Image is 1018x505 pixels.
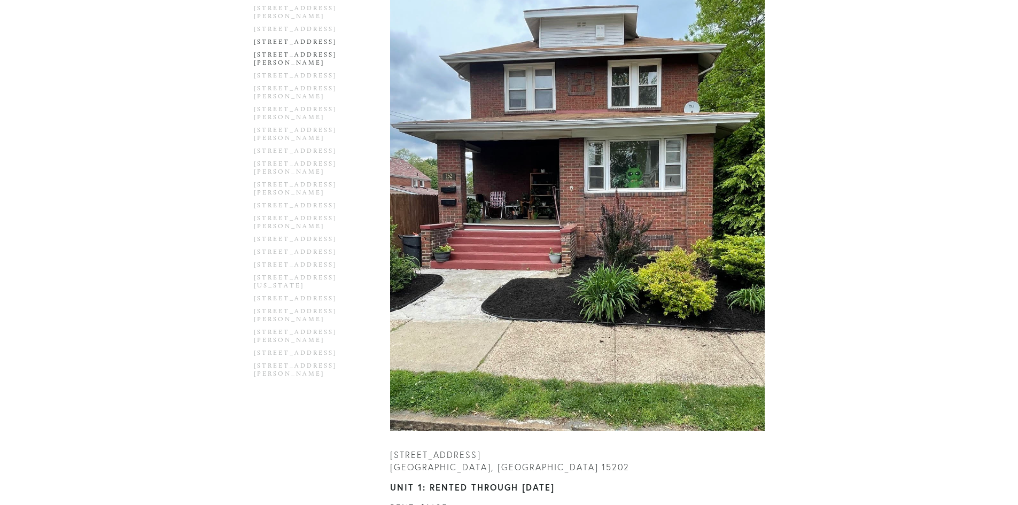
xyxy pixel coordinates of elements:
[254,235,356,248] a: [STREET_ADDRESS]
[254,160,356,181] a: [STREET_ADDRESS][PERSON_NAME]
[254,105,356,126] a: [STREET_ADDRESS][PERSON_NAME]
[390,481,555,493] strong: Unit 1: rented through [DATE]
[254,328,356,349] a: [STREET_ADDRESS][PERSON_NAME]
[254,181,356,201] a: [STREET_ADDRESS][PERSON_NAME]
[254,4,356,25] a: [STREET_ADDRESS][PERSON_NAME]
[254,261,356,274] a: [STREET_ADDRESS]
[254,84,356,105] a: [STREET_ADDRESS][PERSON_NAME]
[254,307,356,328] a: [STREET_ADDRESS][PERSON_NAME]
[254,38,356,51] a: [STREET_ADDRESS]
[254,362,356,383] a: [STREET_ADDRESS][PERSON_NAME]
[254,274,356,294] a: [STREET_ADDRESS][US_STATE]
[254,51,356,72] a: [STREET_ADDRESS][PERSON_NAME]
[254,349,356,362] a: [STREET_ADDRESS]
[254,147,356,160] a: [STREET_ADDRESS]
[254,294,356,307] a: [STREET_ADDRESS]
[390,449,765,473] h3: [STREET_ADDRESS] [GEOGRAPHIC_DATA], [GEOGRAPHIC_DATA] 15202
[254,214,356,235] a: [STREET_ADDRESS][PERSON_NAME]
[254,126,356,147] a: [STREET_ADDRESS][PERSON_NAME]
[254,25,356,38] a: [STREET_ADDRESS]
[254,72,356,84] a: [STREET_ADDRESS]
[254,201,356,214] a: [STREET_ADDRESS]
[254,248,356,261] a: [STREET_ADDRESS]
